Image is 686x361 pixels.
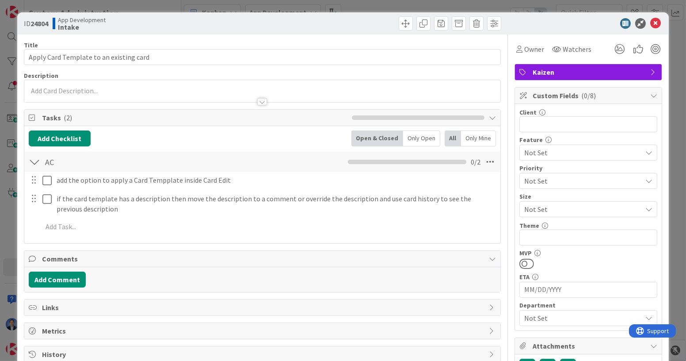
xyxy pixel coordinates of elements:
div: MVP [519,250,657,256]
span: Attachments [533,341,646,351]
input: type card name here... [24,49,501,65]
div: Feature [519,137,657,143]
span: Support [19,1,40,12]
div: Only Open [403,131,440,146]
span: ( 0/8 ) [581,91,596,100]
span: Tasks [42,112,347,123]
span: Not Set [524,146,637,159]
span: Custom Fields [533,90,646,101]
span: History [42,349,484,360]
span: App Development [58,16,106,23]
div: Department [519,302,657,308]
span: Metrics [42,326,484,336]
span: Kaizen [533,67,646,77]
div: Open & Closed [351,131,403,146]
span: Not Set [524,203,637,215]
div: Only Mine [461,131,496,146]
div: ETA [519,274,657,280]
span: Description [24,72,58,80]
b: Intake [58,23,106,31]
span: Owner [524,44,544,54]
label: Theme [519,222,539,230]
span: Links [42,302,484,313]
span: Not Set [524,313,642,323]
p: add the option to apply a Card Tempplate inside Card Edit [57,175,494,185]
span: ID [24,18,48,29]
span: 0 / 2 [471,157,480,167]
div: Size [519,193,657,200]
div: All [445,131,461,146]
div: Priority [519,165,657,171]
span: ( 2 ) [64,113,72,122]
button: Add Checklist [29,131,91,146]
span: Not Set [524,175,637,187]
label: Client [519,108,537,116]
span: Comments [42,253,484,264]
p: if the card template has a description then move the description to a comment or override the des... [57,194,494,214]
input: MM/DD/YYYY [524,282,652,297]
button: Add Comment [29,272,86,288]
input: Add Checklist... [42,154,241,170]
label: Title [24,41,38,49]
b: 24804 [30,19,48,28]
span: Watchers [563,44,591,54]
